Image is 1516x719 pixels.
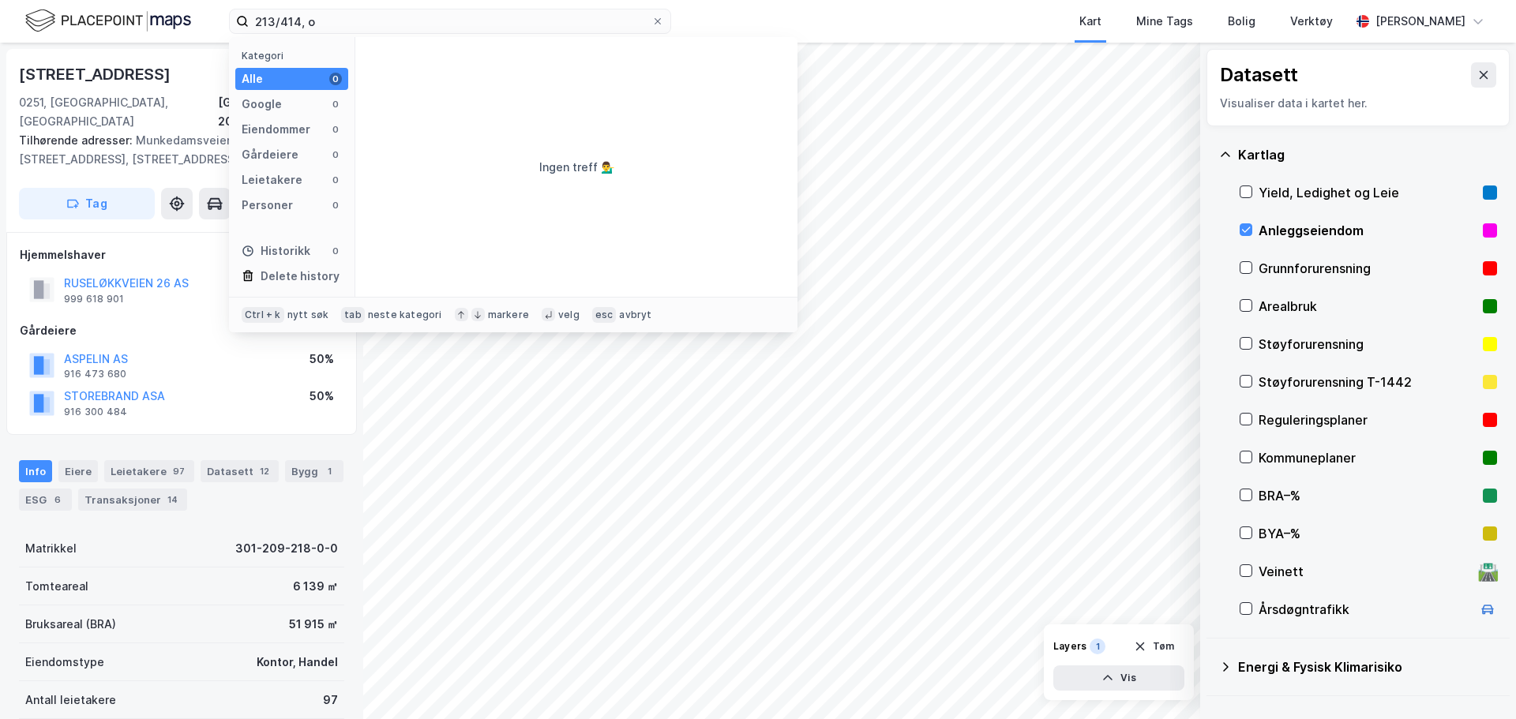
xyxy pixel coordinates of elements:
[58,460,98,482] div: Eiere
[64,293,124,305] div: 999 618 901
[78,489,187,511] div: Transaksjoner
[558,309,580,321] div: velg
[329,73,342,85] div: 0
[242,69,263,88] div: Alle
[19,131,332,169] div: Munkedamsveien 29, [STREET_ADDRESS], [STREET_ADDRESS]
[287,309,329,321] div: nytt søk
[1220,62,1298,88] div: Datasett
[329,174,342,186] div: 0
[25,577,88,596] div: Tomteareal
[1259,524,1477,543] div: BYA–%
[1290,12,1333,31] div: Verktøy
[242,95,282,114] div: Google
[1124,634,1184,659] button: Tøm
[1259,448,1477,467] div: Kommuneplaner
[1079,12,1101,31] div: Kart
[20,321,343,340] div: Gårdeiere
[1238,657,1497,676] div: Energi & Fysisk Klimarisiko
[310,350,334,369] div: 50%
[1259,183,1477,202] div: Yield, Ledighet og Leie
[539,158,614,177] div: Ingen treff 💁‍♂️
[19,133,136,147] span: Tilhørende adresser:
[1136,12,1193,31] div: Mine Tags
[261,267,340,286] div: Delete history
[242,242,310,260] div: Historikk
[19,93,218,131] div: 0251, [GEOGRAPHIC_DATA], [GEOGRAPHIC_DATA]
[289,615,338,634] div: 51 915 ㎡
[1228,12,1255,31] div: Bolig
[341,307,365,323] div: tab
[1259,297,1477,316] div: Arealbruk
[329,123,342,136] div: 0
[1477,561,1499,582] div: 🛣️
[164,492,181,507] div: 14
[1259,221,1477,240] div: Anleggseiendom
[1259,562,1472,581] div: Veinett
[25,653,104,672] div: Eiendomstype
[1220,94,1496,113] div: Visualiser data i kartet her.
[19,188,155,219] button: Tag
[25,7,191,35] img: logo.f888ab2527a4732fd821a326f86c7f29.svg
[25,691,116,710] div: Antall leietakere
[368,309,442,321] div: neste kategori
[1090,638,1105,654] div: 1
[329,98,342,110] div: 0
[329,148,342,161] div: 0
[592,307,617,323] div: esc
[329,199,342,212] div: 0
[242,196,293,215] div: Personer
[321,463,337,479] div: 1
[329,245,342,257] div: 0
[242,307,284,323] div: Ctrl + k
[1259,373,1477,391] div: Støyforurensning T-1442
[1259,486,1477,505] div: BRA–%
[218,93,344,131] div: [GEOGRAPHIC_DATA], 209/218
[257,463,272,479] div: 12
[1259,335,1477,354] div: Støyforurensning
[242,145,298,164] div: Gårdeiere
[19,62,174,87] div: [STREET_ADDRESS]
[19,460,52,482] div: Info
[1259,259,1477,278] div: Grunnforurensning
[249,9,651,33] input: Søk på adresse, matrikkel, gårdeiere, leietakere eller personer
[104,460,194,482] div: Leietakere
[242,50,348,62] div: Kategori
[1238,145,1497,164] div: Kartlag
[1259,410,1477,429] div: Reguleringsplaner
[310,387,334,406] div: 50%
[1375,12,1465,31] div: [PERSON_NAME]
[50,492,66,507] div: 6
[488,309,529,321] div: markere
[25,615,116,634] div: Bruksareal (BRA)
[242,120,310,139] div: Eiendommer
[285,460,343,482] div: Bygg
[242,170,302,189] div: Leietakere
[64,368,126,380] div: 916 473 680
[201,460,279,482] div: Datasett
[1259,600,1472,619] div: Årsdøgntrafikk
[293,577,338,596] div: 6 139 ㎡
[1053,665,1184,691] button: Vis
[20,245,343,264] div: Hjemmelshaver
[235,539,338,558] div: 301-209-218-0-0
[25,539,77,558] div: Matrikkel
[1437,643,1516,719] iframe: Chat Widget
[170,463,188,479] div: 97
[1053,640,1086,653] div: Layers
[64,406,127,418] div: 916 300 484
[19,489,72,511] div: ESG
[257,653,338,672] div: Kontor, Handel
[619,309,651,321] div: avbryt
[323,691,338,710] div: 97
